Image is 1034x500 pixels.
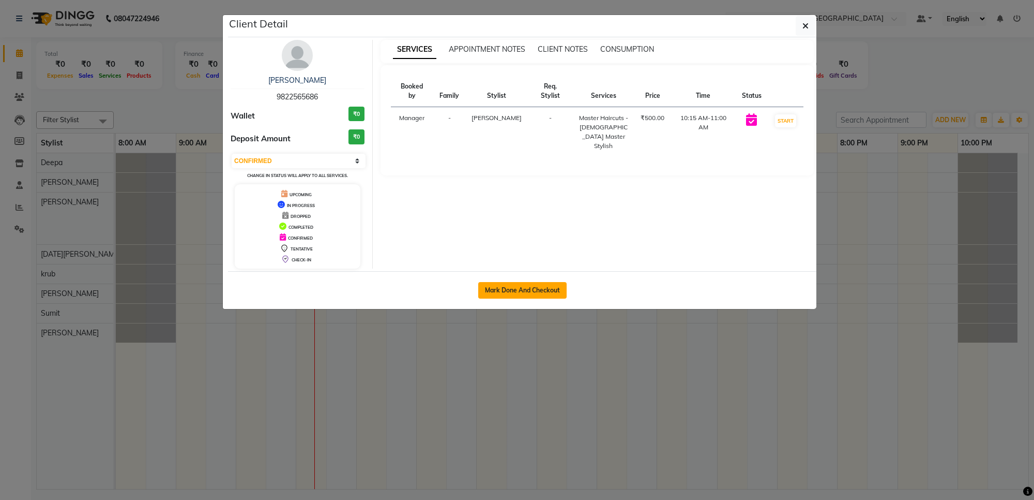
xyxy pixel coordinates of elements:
[288,236,313,241] span: CONFIRMED
[775,114,796,127] button: START
[600,45,654,54] span: CONSUMPTION
[528,107,572,157] td: -
[572,76,634,107] th: Services
[393,40,436,59] span: SERVICES
[348,107,364,122] h3: ₹0
[282,40,313,71] img: avatar
[348,129,364,144] h3: ₹0
[478,282,567,299] button: Mark Done And Checkout
[433,107,465,157] td: -
[229,16,288,32] h5: Client Detail
[268,76,326,85] a: [PERSON_NAME]
[231,133,291,145] span: Deposit Amount
[277,92,318,101] span: 9822565686
[391,76,434,107] th: Booked by
[641,113,664,123] div: ₹500.00
[465,76,528,107] th: Stylist
[579,113,628,151] div: Master Haircuts - [DEMOGRAPHIC_DATA] Master Stylish
[247,173,348,178] small: Change in status will apply to all services.
[287,203,315,208] span: IN PROGRESS
[449,45,525,54] span: APPOINTMENT NOTES
[292,257,311,262] span: CHECK-IN
[288,225,313,230] span: COMPLETED
[736,76,768,107] th: Status
[538,45,588,54] span: CLIENT NOTES
[291,246,313,252] span: TENTATIVE
[391,107,434,157] td: Manager
[472,114,522,122] span: [PERSON_NAME]
[291,214,311,219] span: DROPPED
[671,107,736,157] td: 10:15 AM-11:00 AM
[671,76,736,107] th: Time
[634,76,671,107] th: Price
[528,76,572,107] th: Req. Stylist
[290,192,312,197] span: UPCOMING
[231,110,255,122] span: Wallet
[433,76,465,107] th: Family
